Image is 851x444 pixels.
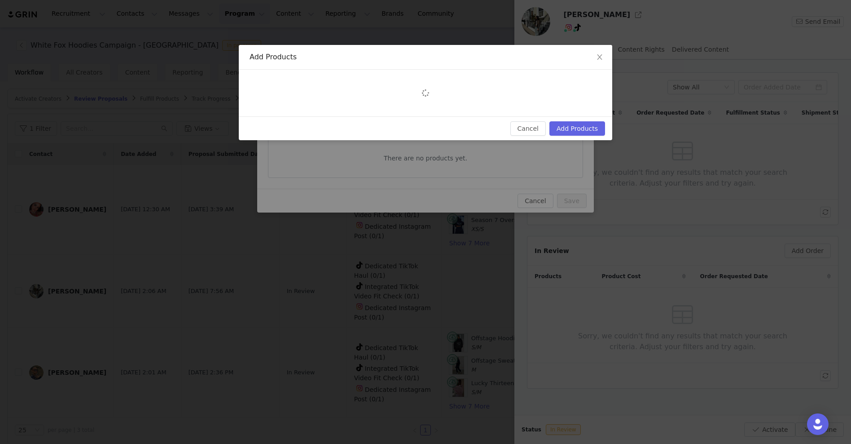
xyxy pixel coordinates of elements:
[587,45,612,70] button: Close
[549,121,605,136] button: Add Products
[250,52,601,62] div: Add Products
[510,121,546,136] button: Cancel
[596,53,603,61] i: icon: close
[807,413,829,435] div: Open Intercom Messenger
